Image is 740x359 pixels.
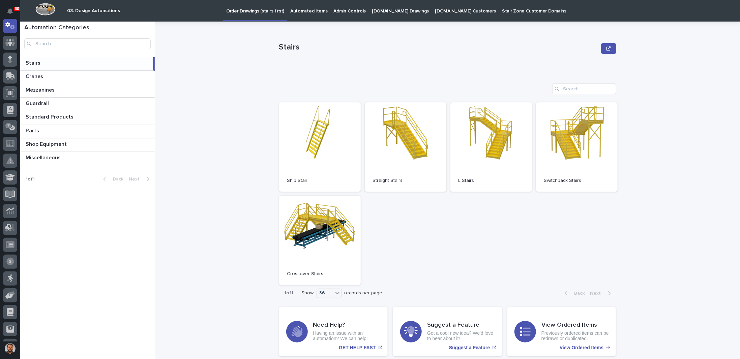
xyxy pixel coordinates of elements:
[20,125,155,138] a: PartsParts
[449,345,490,351] p: Suggest a Feature
[24,38,151,49] input: Search
[24,24,151,32] h1: Automation Categories
[98,176,126,182] button: Back
[26,140,68,148] p: Shop Equipment
[20,57,155,71] a: StairsStairs
[590,291,605,296] span: Next
[541,330,609,342] p: Previously ordered items can be redrawn or duplicated.
[20,171,40,188] p: 1 of 1
[26,153,62,161] p: Miscellaneous
[3,341,17,356] button: users-avatar
[302,290,314,296] p: Show
[126,176,155,182] button: Next
[317,290,333,297] div: 36
[26,99,50,107] p: Guardrail
[588,290,616,296] button: Next
[287,271,353,277] p: Crossover Stairs
[129,177,144,182] span: Next
[35,3,55,15] img: Workspace Logo
[20,84,155,98] a: MezzaninesMezzanines
[536,102,618,192] a: Switchback Stairs
[507,307,616,356] a: View Ordered Items
[26,86,56,93] p: Mezzanines
[279,42,599,52] p: Stairs
[26,59,42,66] p: Stairs
[313,322,381,329] h3: Need Help?
[279,307,388,356] a: GET HELP FAST
[570,291,585,296] span: Back
[458,178,524,184] p: L Stairs
[560,345,603,351] p: View Ordered Items
[345,290,383,296] p: records per page
[559,290,588,296] button: Back
[393,307,502,356] a: Suggest a Feature
[544,178,610,184] p: Switchback Stairs
[427,322,495,329] h3: Suggest a Feature
[313,330,381,342] p: Having an issue with an automation? We can help!
[279,102,361,192] a: Ship Stair
[15,6,19,11] p: 60
[339,345,376,351] p: GET HELP FAST
[26,126,40,134] p: Parts
[20,71,155,84] a: CranesCranes
[20,152,155,165] a: MiscellaneousMiscellaneous
[3,4,17,18] button: Notifications
[20,98,155,111] a: GuardrailGuardrail
[20,138,155,152] a: Shop EquipmentShop Equipment
[20,111,155,125] a: Standard ProductsStandard Products
[279,196,361,285] a: Crossover Stairs
[427,330,495,342] p: Got a cool new idea? We'd love to hear about it!
[67,8,120,14] h2: 03. Design Automations
[287,178,353,184] p: Ship Stair
[8,8,17,19] div: Notifications60
[109,177,123,182] span: Back
[365,102,446,192] a: Straight Stairs
[26,112,75,120] p: Standard Products
[450,102,532,192] a: L Stairs
[26,72,45,80] p: Cranes
[552,84,616,94] input: Search
[279,285,299,301] p: 1 of 1
[373,178,438,184] p: Straight Stairs
[541,322,609,329] h3: View Ordered Items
